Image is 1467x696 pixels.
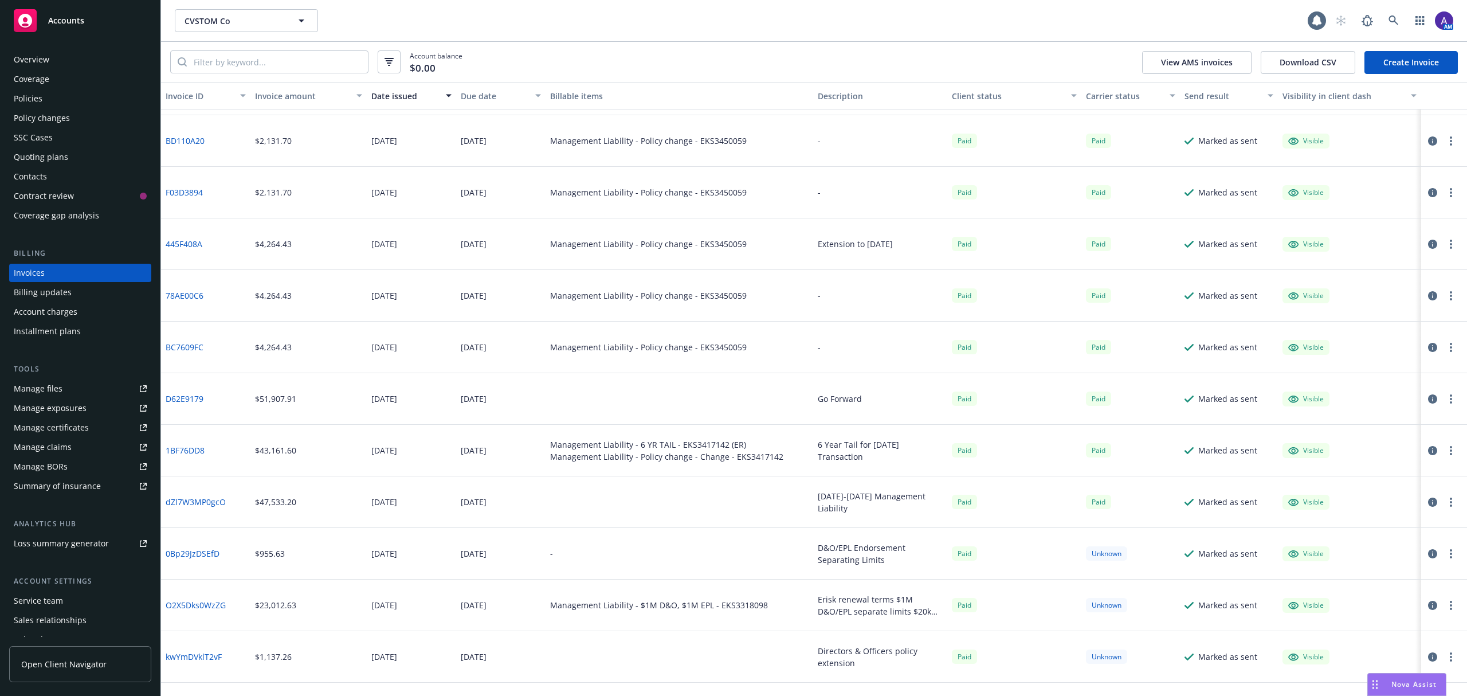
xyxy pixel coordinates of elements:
[952,185,977,200] span: Paid
[461,238,487,250] div: [DATE]
[1368,674,1382,695] div: Drag to move
[9,419,151,437] a: Manage certificates
[166,599,226,611] a: O2X5Dks0WzZG
[461,341,487,353] div: [DATE]
[818,593,943,617] div: Erisk renewal terms $1M D&O/EPL separate limits $20k EPL retention for $13,899 premium $0 D&O ret...
[166,393,203,405] a: D62E9179
[1288,445,1324,456] div: Visible
[410,61,436,76] span: $0.00
[1288,342,1324,353] div: Visible
[1086,288,1111,303] span: Paid
[255,599,296,611] div: $23,012.63
[166,186,203,198] a: F03D3894
[1288,497,1324,507] div: Visible
[1288,187,1324,198] div: Visible
[255,135,292,147] div: $2,131.70
[952,443,977,458] span: Paid
[1198,393,1257,405] div: Marked as sent
[9,248,151,259] div: Billing
[818,90,943,102] div: Description
[14,109,70,127] div: Policy changes
[952,495,977,509] span: Paid
[255,186,292,198] div: $2,131.70
[1288,239,1324,249] div: Visible
[255,496,296,508] div: $47,533.20
[9,148,151,166] a: Quoting plans
[1086,546,1127,561] div: Unknown
[1086,134,1111,148] span: Paid
[1198,186,1257,198] div: Marked as sent
[1086,237,1111,251] div: Paid
[952,340,977,354] div: Paid
[371,651,397,663] div: [DATE]
[456,82,546,110] button: Due date
[550,290,747,302] div: Management Liability - Policy change - EKS3450059
[14,167,47,186] div: Contacts
[166,496,226,508] a: dZl7W3MP0gcO
[1198,548,1257,560] div: Marked as sent
[1086,495,1111,509] div: Paid
[161,82,250,110] button: Invoice ID
[461,290,487,302] div: [DATE]
[1198,599,1257,611] div: Marked as sent
[1288,652,1324,662] div: Visible
[461,651,487,663] div: [DATE]
[14,631,80,649] div: Related accounts
[14,419,89,437] div: Manage certificates
[952,134,977,148] div: Paid
[14,70,49,88] div: Coverage
[14,611,87,629] div: Sales relationships
[550,548,553,560] div: -
[255,651,292,663] div: $1,137.26
[1288,394,1324,404] div: Visible
[9,399,151,417] a: Manage exposures
[14,50,49,69] div: Overview
[818,439,943,463] div: 6 Year Tail for [DATE] Transaction
[48,16,84,25] span: Accounts
[1364,51,1458,74] a: Create Invoice
[9,283,151,302] a: Billing updates
[166,341,203,353] a: BC7609FC
[818,341,821,353] div: -
[166,135,205,147] a: BD110A20
[1356,9,1379,32] a: Report a Bug
[14,148,68,166] div: Quoting plans
[1086,392,1111,406] span: Paid
[952,650,977,664] div: Paid
[546,82,814,110] button: Billable items
[371,238,397,250] div: [DATE]
[9,109,151,127] a: Policy changes
[1288,549,1324,559] div: Visible
[1198,135,1257,147] div: Marked as sent
[818,186,821,198] div: -
[1435,11,1453,30] img: photo
[952,237,977,251] div: Paid
[9,611,151,629] a: Sales relationships
[1086,340,1111,354] div: Paid
[166,444,205,456] a: 1BF76DD8
[187,51,368,73] input: Filter by keyword...
[952,392,977,406] span: Paid
[21,658,107,670] span: Open Client Navigator
[1086,185,1111,200] span: Paid
[178,57,187,67] svg: Search
[9,592,151,610] a: Service team
[818,238,893,250] div: Extension to [DATE]
[371,90,439,102] div: Date issued
[255,90,350,102] div: Invoice amount
[166,651,222,663] a: kwYmDVklT2vF
[461,90,528,102] div: Due date
[952,546,977,561] div: Paid
[461,548,487,560] div: [DATE]
[818,393,862,405] div: Go Forward
[185,15,284,27] span: CVSTOM Co
[1198,651,1257,663] div: Marked as sent
[9,303,151,321] a: Account charges
[14,322,81,341] div: Installment plans
[14,380,62,398] div: Manage files
[1198,444,1257,456] div: Marked as sent
[9,458,151,476] a: Manage BORs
